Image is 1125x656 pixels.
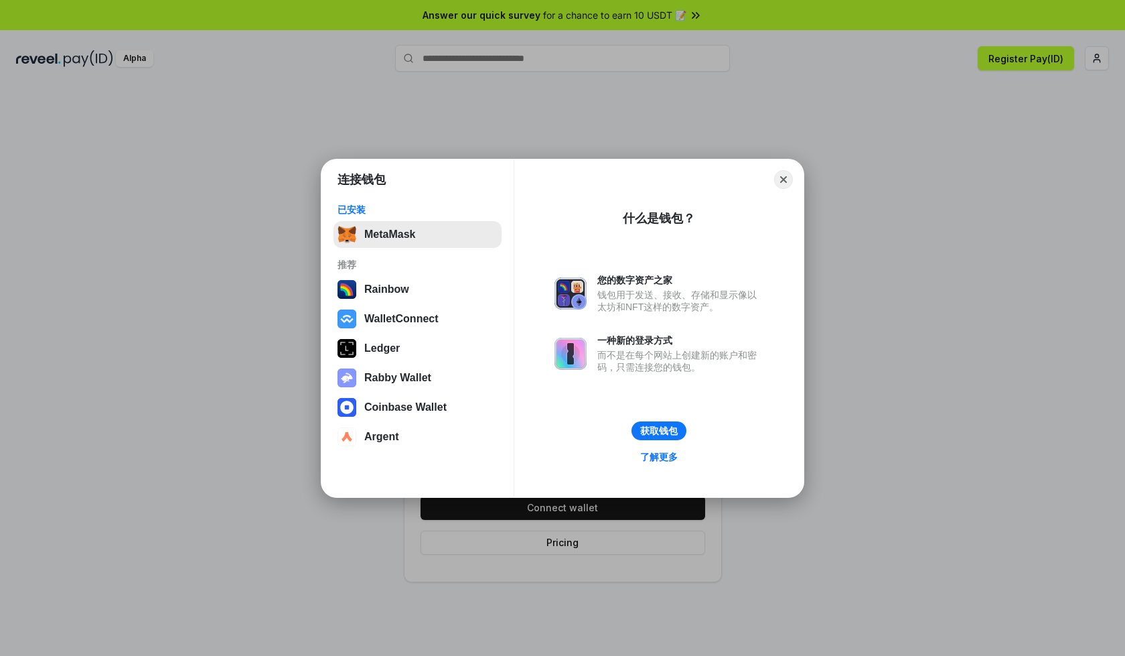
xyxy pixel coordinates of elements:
[337,280,356,299] img: svg+xml,%3Csvg%20width%3D%22120%22%20height%3D%22120%22%20viewBox%3D%220%200%20120%20120%22%20fil...
[640,425,678,437] div: 获取钱包
[333,221,502,248] button: MetaMask
[364,313,439,325] div: WalletConnect
[337,310,356,328] img: svg+xml,%3Csvg%20width%3D%2228%22%20height%3D%2228%22%20viewBox%3D%220%200%2028%2028%22%20fill%3D...
[333,394,502,421] button: Coinbase Wallet
[597,274,763,286] div: 您的数字资产之家
[631,421,686,440] button: 获取钱包
[364,283,409,296] div: Rainbow
[554,277,587,310] img: svg+xml,%3Csvg%20xmlns%3D%22http%3A%2F%2Fwww.w3.org%2F2000%2Fsvg%22%20fill%3D%22none%22%20viewBox...
[364,431,399,443] div: Argent
[337,259,498,271] div: 推荐
[337,428,356,446] img: svg+xml,%3Csvg%20width%3D%2228%22%20height%3D%2228%22%20viewBox%3D%220%200%2028%2028%22%20fill%3D...
[597,334,763,346] div: 一种新的登录方式
[333,365,502,391] button: Rabby Wallet
[597,349,763,373] div: 而不是在每个网站上创建新的账户和密码，只需连接您的钱包。
[337,398,356,417] img: svg+xml,%3Csvg%20width%3D%2228%22%20height%3D%2228%22%20viewBox%3D%220%200%2028%2028%22%20fill%3D...
[364,342,400,354] div: Ledger
[337,369,356,387] img: svg+xml,%3Csvg%20xmlns%3D%22http%3A%2F%2Fwww.w3.org%2F2000%2Fsvg%22%20fill%3D%22none%22%20viewBox...
[774,170,793,189] button: Close
[623,210,695,226] div: 什么是钱包？
[333,306,502,332] button: WalletConnect
[337,172,386,188] h1: 连接钱包
[337,339,356,358] img: svg+xml,%3Csvg%20xmlns%3D%22http%3A%2F%2Fwww.w3.org%2F2000%2Fsvg%22%20width%3D%2228%22%20height%3...
[364,401,447,413] div: Coinbase Wallet
[364,372,431,384] div: Rabby Wallet
[597,289,763,313] div: 钱包用于发送、接收、存储和显示像以太坊和NFT这样的数字资产。
[333,335,502,362] button: Ledger
[554,338,587,370] img: svg+xml,%3Csvg%20xmlns%3D%22http%3A%2F%2Fwww.w3.org%2F2000%2Fsvg%22%20fill%3D%22none%22%20viewBox...
[640,451,678,463] div: 了解更多
[333,276,502,303] button: Rainbow
[337,204,498,216] div: 已安装
[337,225,356,244] img: svg+xml,%3Csvg%20fill%3D%22none%22%20height%3D%2233%22%20viewBox%3D%220%200%2035%2033%22%20width%...
[333,423,502,450] button: Argent
[632,448,686,466] a: 了解更多
[364,228,415,241] div: MetaMask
